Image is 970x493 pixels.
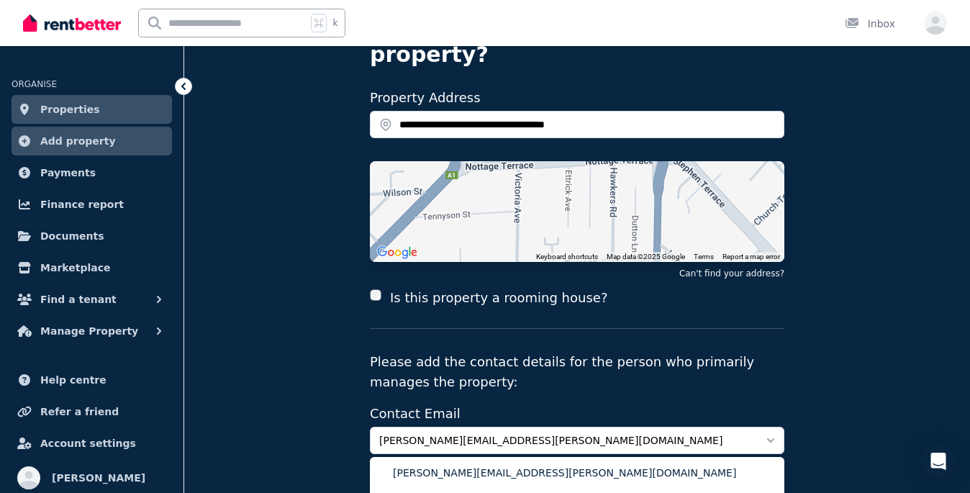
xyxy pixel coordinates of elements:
p: Please add the contact details for the person who primarily manages the property: [370,352,784,392]
a: Report a map error [722,253,780,261]
span: Documents [40,227,104,245]
label: Property Address [370,90,481,105]
a: Open this area in Google Maps (opens a new window) [373,243,421,262]
a: Account settings [12,429,172,458]
a: Terms (opens in new tab) [694,253,714,261]
span: Find a tenant [40,291,117,308]
label: Is this property a rooming house? [390,288,607,308]
span: Add property [40,132,116,150]
div: Inbox [845,17,895,31]
a: Refer a friend [12,397,172,426]
span: [PERSON_NAME][EMAIL_ADDRESS][PERSON_NAME][DOMAIN_NAME] [379,433,755,448]
a: Add property [12,127,172,155]
span: Account settings [40,435,136,452]
span: k [332,17,337,29]
span: Marketplace [40,259,110,276]
span: [PERSON_NAME][EMAIL_ADDRESS][PERSON_NAME][DOMAIN_NAME] [393,466,773,480]
span: Refer a friend [40,403,119,420]
img: Google [373,243,421,262]
span: ORGANISE [12,79,57,89]
button: [PERSON_NAME][EMAIL_ADDRESS][PERSON_NAME][DOMAIN_NAME] [370,427,784,454]
a: Finance report [12,190,172,219]
span: [PERSON_NAME] [52,469,145,487]
button: Find a tenant [12,285,172,314]
span: Manage Property [40,322,138,340]
a: Payments [12,158,172,187]
span: Map data ©2025 Google [607,253,685,261]
label: Contact Email [370,404,784,424]
span: Finance report [40,196,124,213]
span: Properties [40,101,100,118]
div: Open Intercom Messenger [921,444,956,479]
span: Payments [40,164,96,181]
img: RentBetter [23,12,121,34]
button: Keyboard shortcuts [536,252,598,262]
a: Documents [12,222,172,250]
a: Properties [12,95,172,124]
button: Manage Property [12,317,172,345]
button: Can't find your address? [679,268,784,279]
a: Marketplace [12,253,172,282]
span: Help centre [40,371,106,389]
a: Help centre [12,366,172,394]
